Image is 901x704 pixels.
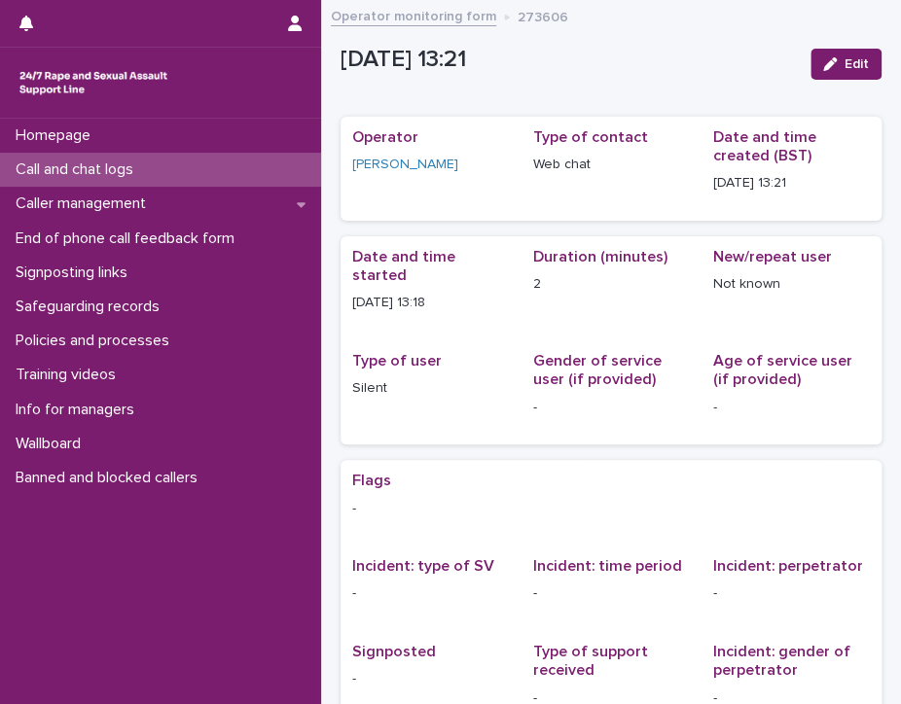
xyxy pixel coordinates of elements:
[352,583,509,604] p: -
[8,126,106,145] p: Homepage
[713,249,832,264] span: New/repeat user
[713,558,863,574] span: Incident: perpetrator
[8,194,162,213] p: Caller management
[713,644,850,678] span: Incident: gender of perpetrator
[713,353,852,387] span: Age of service user (if provided)
[845,57,869,71] span: Edit
[16,63,171,102] img: rhQMoQhaT3yELyF149Cw
[352,155,458,175] a: [PERSON_NAME]
[352,378,509,399] p: Silent
[713,129,816,163] span: Date and time created (BST)
[532,583,689,604] p: -
[352,249,455,283] span: Date and time started
[532,249,667,264] span: Duration (minutes)
[352,669,509,689] p: -
[8,366,131,384] p: Training videos
[8,229,250,248] p: End of phone call feedback form
[532,398,689,418] p: -
[8,435,96,453] p: Wallboard
[532,558,681,574] span: Incident: time period
[352,353,442,369] span: Type of user
[352,473,391,488] span: Flags
[713,274,870,295] p: Not known
[352,293,509,313] p: [DATE] 13:18
[532,644,647,678] span: Type of support received
[713,398,870,418] p: -
[331,4,496,26] a: Operator monitoring form
[352,558,494,574] span: Incident: type of SV
[341,46,795,74] p: [DATE] 13:21
[811,49,882,80] button: Edit
[532,155,689,175] p: Web chat
[352,499,870,519] p: -
[8,298,175,316] p: Safeguarding records
[8,332,185,350] p: Policies and processes
[8,401,150,419] p: Info for managers
[532,353,661,387] span: Gender of service user (if provided)
[8,264,143,282] p: Signposting links
[532,129,647,145] span: Type of contact
[713,583,870,604] p: -
[8,160,149,179] p: Call and chat logs
[518,5,568,26] p: 273606
[8,469,213,487] p: Banned and blocked callers
[352,129,418,145] span: Operator
[713,173,870,194] p: [DATE] 13:21
[532,274,689,295] p: 2
[352,644,436,659] span: Signposted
